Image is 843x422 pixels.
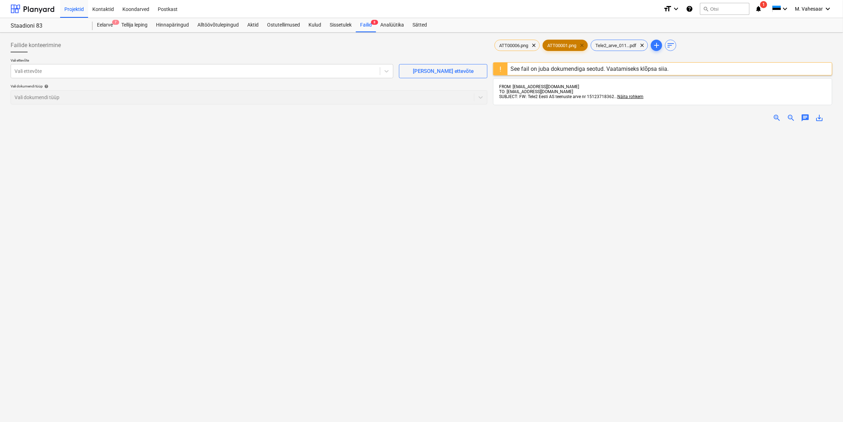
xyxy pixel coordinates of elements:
div: Tele2_arve_011...pdf [591,40,648,51]
p: Vali ettevõte [11,58,393,64]
span: add [652,41,661,50]
button: Otsi [700,3,750,15]
span: ATT00001.png [543,43,581,48]
i: notifications [755,5,762,13]
a: Aktid [243,18,263,32]
span: clear [638,41,646,50]
i: format_size [663,5,672,13]
span: SUBJECT: FW: Tele2 Eesti AS teenuste arve nr 15123718362 [499,94,614,99]
div: Eelarve [93,18,117,32]
a: Failid8 [356,18,376,32]
span: Tele2_arve_011...pdf [591,43,641,48]
span: TO: [EMAIL_ADDRESS][DOMAIN_NAME] [499,89,573,94]
i: keyboard_arrow_down [781,5,790,13]
span: clear [578,41,586,50]
a: Ostutellimused [263,18,304,32]
a: Alltöövõtulepingud [193,18,243,32]
span: 8 [371,20,378,25]
span: M. Vahesaar [795,6,823,12]
span: zoom_out [787,114,796,122]
span: chat [801,114,810,122]
span: Failide konteerimine [11,41,61,50]
span: 1 [760,1,767,8]
div: See fail on juba dokumendiga seotud. Vaatamiseks klõpsa siia. [510,65,669,72]
span: help [43,84,48,89]
i: keyboard_arrow_down [672,5,680,13]
span: sort [666,41,675,50]
a: Eelarve7 [93,18,117,32]
span: search [703,6,709,12]
span: save_alt [815,114,824,122]
a: Hinnapäringud [152,18,193,32]
a: Tellija leping [117,18,152,32]
i: Abikeskus [686,5,693,13]
a: Analüütika [376,18,408,32]
span: ... [614,94,643,99]
span: clear [530,41,538,50]
button: [PERSON_NAME] ettevõte [399,64,487,78]
div: [PERSON_NAME] ettevõte [413,67,474,76]
a: Kulud [304,18,325,32]
span: ATT00006.png [495,43,532,48]
a: Sissetulek [325,18,356,32]
span: zoom_in [773,114,781,122]
a: Sätted [408,18,431,32]
div: Vali dokumendi tüüp [11,84,487,89]
i: keyboard_arrow_down [824,5,832,13]
div: ATT00006.png [495,40,540,51]
div: ATT00001.png [543,40,588,51]
div: Staadioni 83 [11,22,84,30]
div: Failid [356,18,376,32]
span: 7 [112,20,119,25]
span: Näita rohkem [617,94,643,99]
span: FROM: [EMAIL_ADDRESS][DOMAIN_NAME] [499,84,579,89]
